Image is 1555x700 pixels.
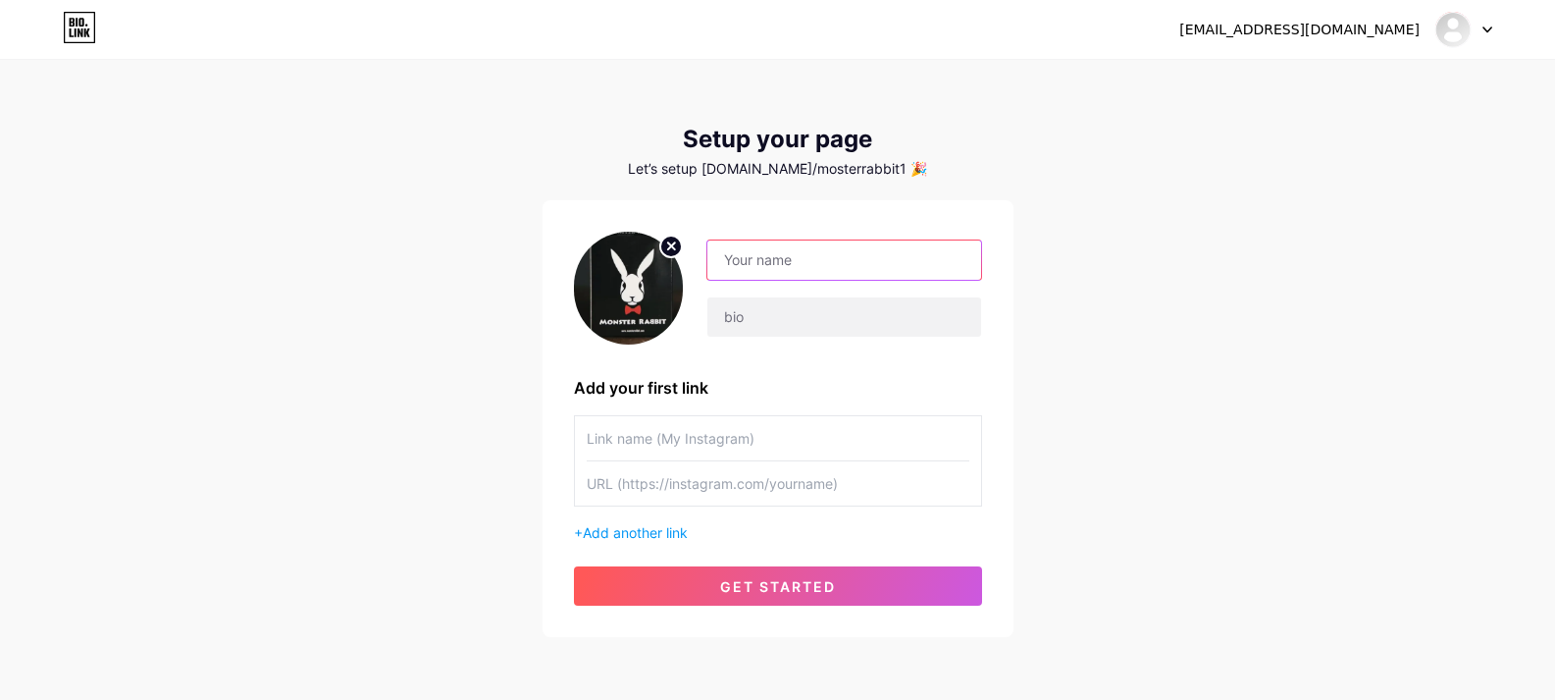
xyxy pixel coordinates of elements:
input: bio [707,297,980,337]
div: Let’s setup [DOMAIN_NAME]/mosterrabbit1 🎉 [543,161,1013,177]
img: profile pic [574,232,684,345]
div: Add your first link [574,376,982,400]
img: mosterrabbit1 [1434,11,1472,48]
div: + [574,522,982,543]
span: get started [720,578,836,595]
button: get started [574,566,982,606]
div: [EMAIL_ADDRESS][DOMAIN_NAME] [1179,20,1420,40]
span: Add another link [583,524,688,541]
input: URL (https://instagram.com/yourname) [587,461,969,506]
input: Link name (My Instagram) [587,416,969,460]
div: Setup your page [543,126,1013,153]
input: Your name [707,241,980,280]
